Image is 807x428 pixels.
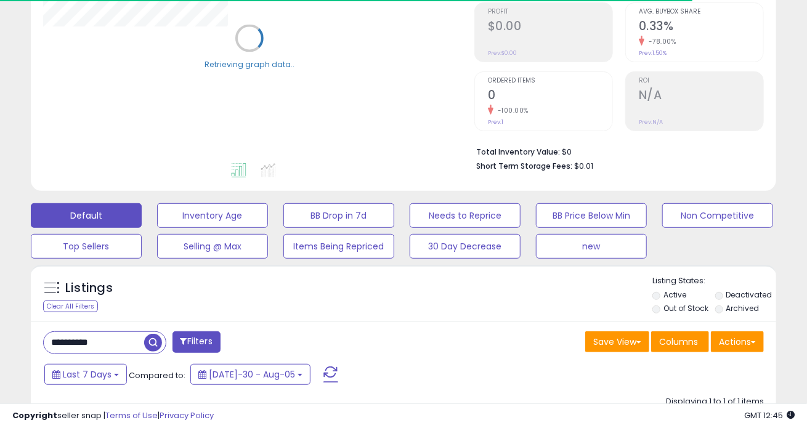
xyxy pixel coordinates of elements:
[536,203,647,228] button: BB Price Below Min
[639,19,763,36] h2: 0.33%
[639,118,663,126] small: Prev: N/A
[476,147,560,157] b: Total Inventory Value:
[209,368,295,381] span: [DATE]-30 - Aug-05
[129,369,185,381] span: Compared to:
[585,331,649,352] button: Save View
[205,59,294,70] div: Retrieving graph data..
[172,331,221,353] button: Filters
[652,275,776,287] p: Listing States:
[711,331,764,352] button: Actions
[488,49,517,57] small: Prev: $0.00
[105,410,158,421] a: Terms of Use
[488,88,612,105] h2: 0
[31,234,142,259] button: Top Sellers
[157,203,268,228] button: Inventory Age
[744,410,795,421] span: 2025-08-13 12:45 GMT
[12,410,214,422] div: seller snap | |
[63,368,112,381] span: Last 7 Days
[476,161,572,171] b: Short Term Storage Fees:
[644,37,676,46] small: -78.00%
[476,143,755,158] li: $0
[639,88,763,105] h2: N/A
[651,331,709,352] button: Columns
[65,280,113,297] h5: Listings
[190,364,310,385] button: [DATE]-30 - Aug-05
[574,160,593,172] span: $0.01
[666,396,764,408] div: Displaying 1 to 1 of 1 items
[663,289,686,300] label: Active
[283,234,394,259] button: Items Being Repriced
[659,336,698,348] span: Columns
[726,303,759,313] label: Archived
[493,106,529,115] small: -100.00%
[639,9,763,15] span: Avg. Buybox Share
[283,203,394,228] button: BB Drop in 7d
[662,203,773,228] button: Non Competitive
[43,301,98,312] div: Clear All Filters
[639,78,763,84] span: ROI
[44,364,127,385] button: Last 7 Days
[663,303,708,313] label: Out of Stock
[31,203,142,228] button: Default
[488,78,612,84] span: Ordered Items
[536,234,647,259] button: new
[488,19,612,36] h2: $0.00
[726,289,772,300] label: Deactivated
[488,118,503,126] small: Prev: 1
[410,234,521,259] button: 30 Day Decrease
[639,49,667,57] small: Prev: 1.50%
[410,203,521,228] button: Needs to Reprice
[12,410,57,421] strong: Copyright
[160,410,214,421] a: Privacy Policy
[488,9,612,15] span: Profit
[157,234,268,259] button: Selling @ Max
